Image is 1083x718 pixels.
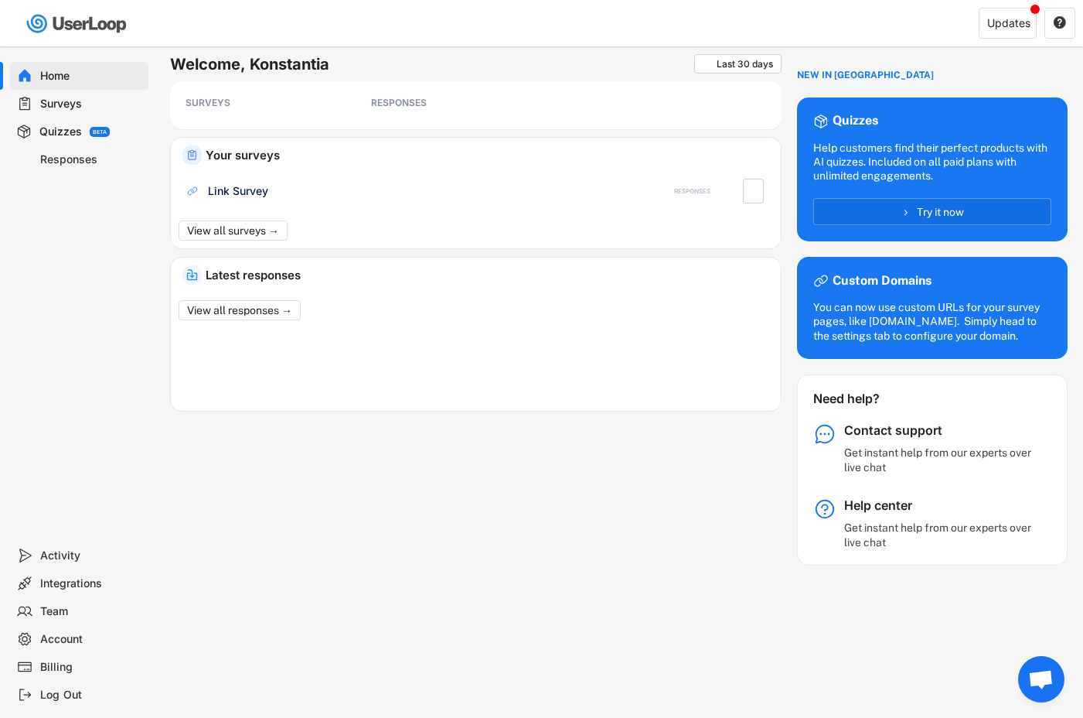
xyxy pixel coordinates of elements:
[186,269,198,281] img: IncomingMajor.svg
[206,149,769,161] div: Your surveys
[844,446,1037,474] div: Get instant help from our experts over live chat
[844,422,1037,439] div: Contact support
[1054,15,1066,29] text: 
[833,113,878,129] div: Quizzes
[186,97,325,109] div: SURVEYS
[179,221,288,241] button: View all surveys →
[40,69,142,84] div: Home
[987,18,1030,29] div: Updates
[674,187,710,196] div: RESPONSES
[208,183,268,199] div: Link Survey
[40,576,142,591] div: Integrations
[40,604,142,619] div: Team
[917,207,964,217] span: Try it now
[179,300,301,320] button: View all responses →
[23,8,132,39] img: userloop-logo-01.svg
[813,141,1051,183] div: Help customers find their perfect products with AI quizzes. Included on all paid plans with unlim...
[40,632,142,647] div: Account
[40,97,142,111] div: Surveys
[813,300,1051,343] div: You can now use custom URLs for your survey pages, like [DOMAIN_NAME]. Simply head to the setting...
[813,198,1051,225] button: Try it now
[1053,16,1067,30] button: 
[93,129,107,135] div: BETA
[39,125,82,139] div: Quizzes
[797,70,934,82] div: NEW IN [GEOGRAPHIC_DATA]
[170,54,694,74] h6: Welcome, Konstantia
[40,660,142,675] div: Billing
[206,269,769,281] div: Latest responses
[40,549,142,563] div: Activity
[371,97,510,109] div: RESPONSES
[40,688,142,703] div: Log Out
[40,152,142,167] div: Responses
[833,273,931,289] div: Custom Domains
[813,391,921,407] div: Need help?
[844,521,1037,549] div: Get instant help from our experts over live chat
[717,60,773,69] div: Last 30 days
[1018,656,1064,703] div: Open chat
[844,497,1037,514] div: Help center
